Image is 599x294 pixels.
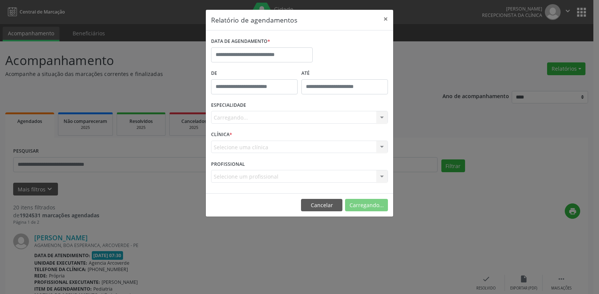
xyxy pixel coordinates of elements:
label: PROFISSIONAL [211,158,245,170]
button: Carregando... [345,199,388,212]
label: DATA DE AGENDAMENTO [211,36,270,47]
h5: Relatório de agendamentos [211,15,297,25]
label: CLÍNICA [211,129,232,141]
label: De [211,68,298,79]
button: Close [378,10,393,28]
button: Cancelar [301,199,342,212]
label: ESPECIALIDADE [211,100,246,111]
label: ATÉ [301,68,388,79]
